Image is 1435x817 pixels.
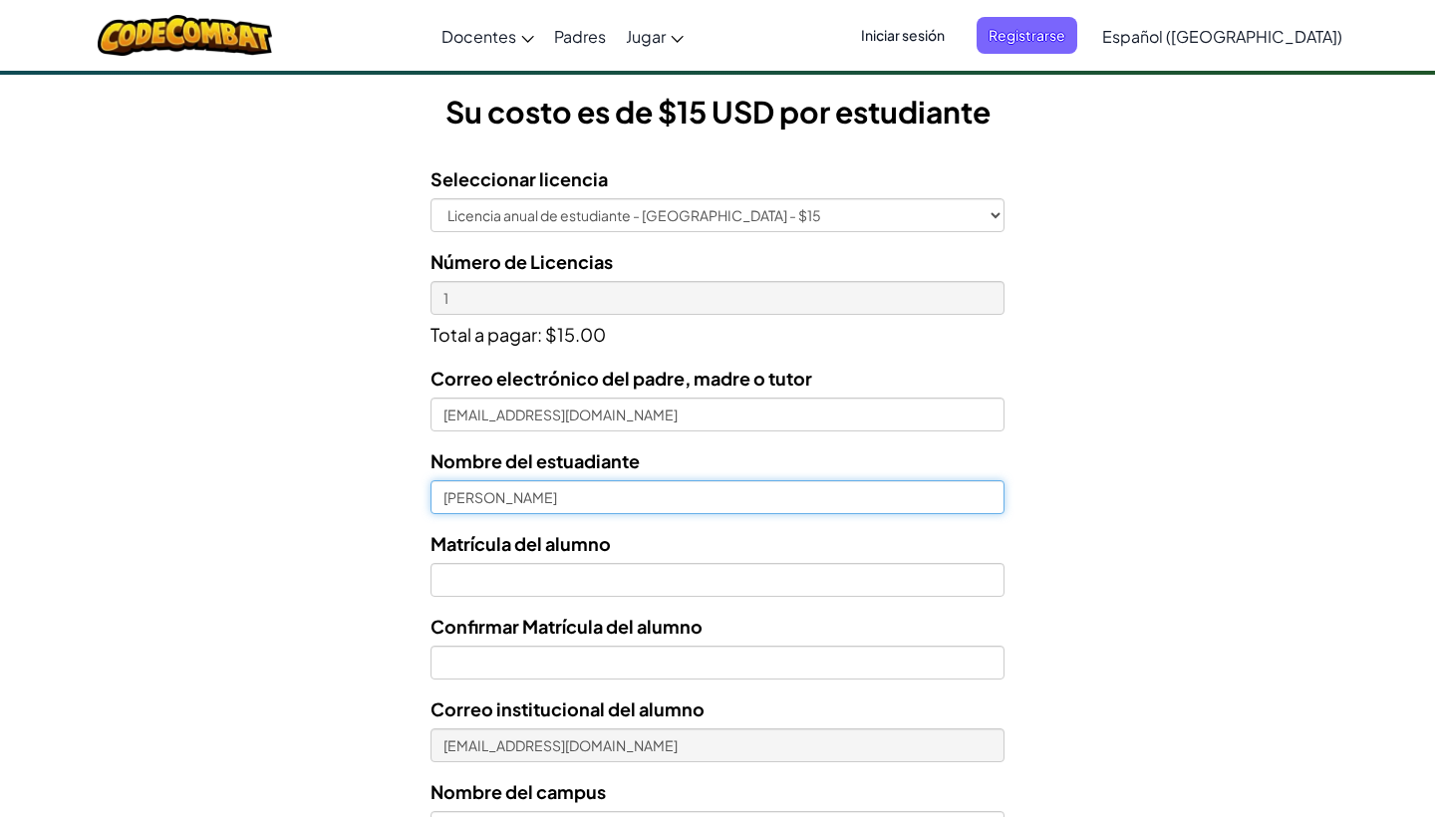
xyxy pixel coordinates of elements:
[430,694,705,723] label: Correo institucional del alumno
[977,17,1077,54] button: Registrarse
[849,17,957,54] button: Iniciar sesión
[616,9,694,63] a: Jugar
[1092,9,1352,63] a: Español ([GEOGRAPHIC_DATA])
[98,15,272,56] img: CodeCombat logo
[430,446,640,475] label: Nombre del estuadiante
[430,529,611,558] label: Matrícula del alumno
[544,9,616,63] a: Padres
[430,777,606,806] label: Nombre del campus
[626,26,666,47] span: Jugar
[1102,26,1342,47] span: Español ([GEOGRAPHIC_DATA])
[441,26,516,47] span: Docentes
[430,612,703,641] label: Confirmar Matrícula del alumno
[431,9,544,63] a: Docentes
[430,364,812,393] label: Correo electrónico del padre, madre o tutor
[430,164,608,193] label: Seleccionar licencia
[430,247,613,276] label: Número de Licencias
[430,315,1004,349] p: Total a pagar: $15.00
